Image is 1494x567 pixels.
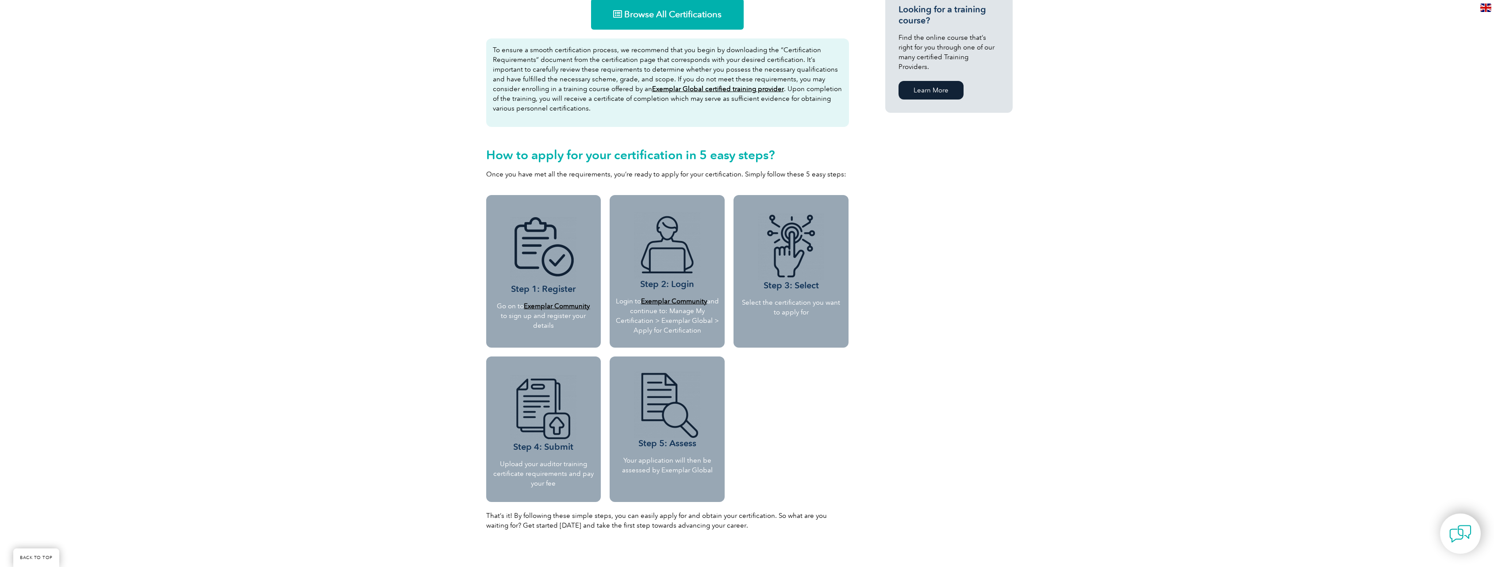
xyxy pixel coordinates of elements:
h3: Step 1: Register [496,217,591,295]
h3: Looking for a training course? [899,4,999,26]
p: Select the certification you want to apply for [740,298,842,317]
p: Upload your auditor training certificate requirements and pay your fee [493,459,595,488]
h3: Step 5: Assess [613,372,722,449]
p: To ensure a smooth certification process, we recommend that you begin by downloading the “Certifi... [493,45,842,113]
p: Once you have met all the requirements, you’re ready to apply for your certification. Simply foll... [486,169,849,179]
h2: How to apply for your certification in 5 easy steps? [486,148,849,162]
h3: Step 2: Login [615,212,719,290]
a: BACK TO TOP [13,548,59,567]
p: That’s it! By following these simple steps, you can easily apply for and obtain your certificatio... [486,511,849,530]
a: Exemplar Global certified training provider [652,85,784,93]
p: Your application will then be assessed by Exemplar Global [613,456,722,475]
h3: Step 4: Submit [493,375,595,452]
span: Browse All Certifications [624,10,722,19]
h3: Step 3: Select [740,214,842,291]
p: Go on to to sign up and register your details [496,301,591,330]
img: contact-chat.png [1449,523,1471,545]
img: en [1480,4,1491,12]
p: Find the online course that’s right for you through one of our many certified Training Providers. [899,33,999,72]
p: Login to and continue to: Manage My Certification > Exemplar Global > Apply for Certification [615,296,719,335]
a: Exemplar Community [524,302,590,310]
a: Learn More [899,81,964,100]
a: Exemplar Community [641,297,707,305]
